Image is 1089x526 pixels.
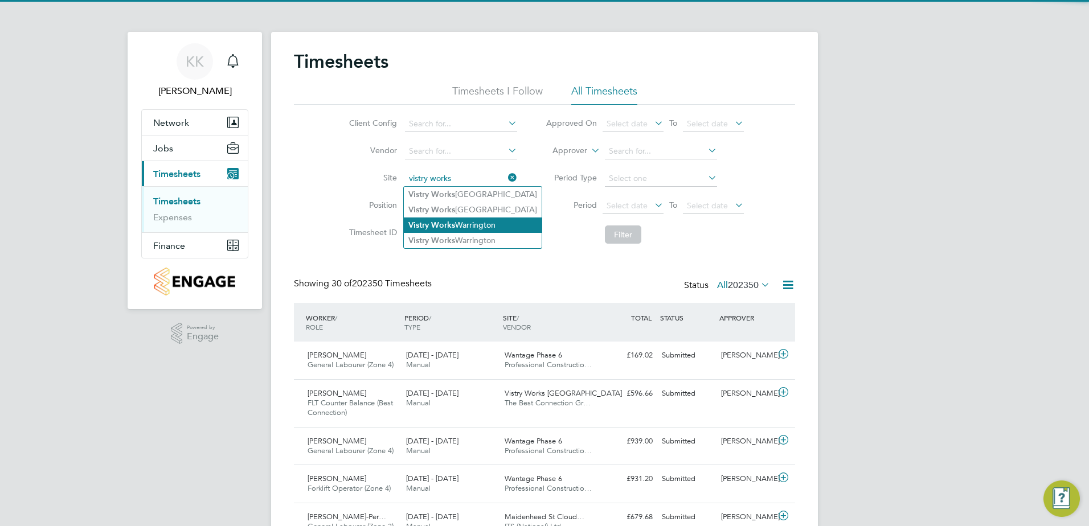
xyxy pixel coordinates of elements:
[308,512,386,521] span: [PERSON_NAME]-Per…
[571,84,637,105] li: All Timesheets
[687,118,728,129] span: Select date
[308,398,393,417] span: FLT Counter Balance (Best Connection)
[546,200,597,210] label: Period
[505,388,622,398] span: Vistry Works [GEOGRAPHIC_DATA]
[452,84,543,105] li: Timesheets I Follow
[142,135,248,161] button: Jobs
[404,233,542,248] li: Warrington
[294,50,388,73] h2: Timesheets
[505,474,562,483] span: Wantage Phase 6
[346,145,397,155] label: Vendor
[141,84,248,98] span: Katie Kelly
[717,384,776,403] div: [PERSON_NAME]
[406,360,431,369] span: Manual
[308,474,366,483] span: [PERSON_NAME]
[687,200,728,211] span: Select date
[187,323,219,332] span: Powered by
[335,313,337,322] span: /
[717,307,776,328] div: APPROVER
[431,220,455,230] b: Works
[406,446,431,455] span: Manual
[405,116,517,132] input: Search for...
[153,196,200,207] a: Timesheets
[405,143,517,159] input: Search for...
[408,236,429,245] b: Vistry
[294,278,434,290] div: Showing
[728,280,759,291] span: 202350
[331,278,432,289] span: 202350 Timesheets
[605,225,641,244] button: Filter
[346,200,397,210] label: Position
[505,398,591,408] span: The Best Connection Gr…
[308,350,366,360] span: [PERSON_NAME]
[308,388,366,398] span: [PERSON_NAME]
[406,436,458,446] span: [DATE] - [DATE]
[154,268,235,295] img: countryside-properties-logo-retina.png
[404,217,542,233] li: Warrington
[546,172,597,183] label: Period Type
[153,212,192,223] a: Expenses
[717,280,770,291] label: All
[404,187,542,202] li: [GEOGRAPHIC_DATA]
[153,240,185,251] span: Finance
[308,483,391,493] span: Forklift Operator (Zone 4)
[598,432,657,451] div: £939.00
[308,360,394,369] span: General Labourer (Zone 4)
[346,118,397,128] label: Client Config
[404,322,420,331] span: TYPE
[128,32,262,309] nav: Main navigation
[431,205,455,215] b: Works
[153,169,200,179] span: Timesheets
[187,332,219,342] span: Engage
[408,205,429,215] b: Vistry
[331,278,352,289] span: 30 of
[405,171,517,187] input: Search for...
[306,322,323,331] span: ROLE
[406,398,431,408] span: Manual
[142,186,248,232] div: Timesheets
[657,307,717,328] div: STATUS
[406,474,458,483] span: [DATE] - [DATE]
[505,436,562,446] span: Wantage Phase 6
[431,236,455,245] b: Works
[404,202,542,217] li: [GEOGRAPHIC_DATA]
[505,360,592,369] span: Professional Constructio…
[303,307,402,337] div: WORKER
[598,384,657,403] div: £596.66
[503,322,531,331] span: VENDOR
[1043,480,1080,517] button: Engage Resource Center
[402,307,500,337] div: PERIOD
[607,200,648,211] span: Select date
[657,432,717,451] div: Submitted
[171,323,219,344] a: Powered byEngage
[657,384,717,403] div: Submitted
[308,436,366,446] span: [PERSON_NAME]
[500,307,599,337] div: SITE
[142,233,248,258] button: Finance
[406,388,458,398] span: [DATE] - [DATE]
[631,313,652,322] span: TOTAL
[408,190,429,199] b: Vistry
[657,470,717,488] div: Submitted
[142,110,248,135] button: Network
[546,118,597,128] label: Approved On
[505,446,592,455] span: Professional Constructio…
[717,346,776,365] div: [PERSON_NAME]
[536,145,587,157] label: Approver
[141,43,248,98] a: KK[PERSON_NAME]
[505,350,562,360] span: Wantage Phase 6
[505,483,592,493] span: Professional Constructio…
[517,313,519,322] span: /
[141,268,248,295] a: Go to home page
[598,346,657,365] div: £169.02
[429,313,431,322] span: /
[666,198,681,212] span: To
[666,116,681,130] span: To
[186,54,204,69] span: KK
[684,278,772,294] div: Status
[406,350,458,360] span: [DATE] - [DATE]
[717,470,776,488] div: [PERSON_NAME]
[605,143,717,159] input: Search for...
[408,220,429,230] b: Vistry
[153,117,189,128] span: Network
